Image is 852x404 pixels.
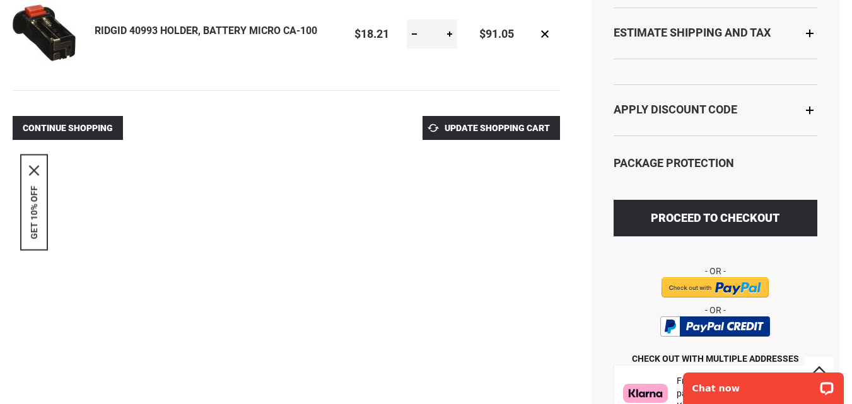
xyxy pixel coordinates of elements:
[95,25,317,37] a: RIDGID 40993 HOLDER, BATTERY MICRO CA-100
[423,116,560,140] button: Update Shopping Cart
[23,123,113,133] span: Continue Shopping
[614,26,771,39] strong: Estimate Shipping and Tax
[13,116,123,140] a: Continue Shopping
[29,165,39,175] svg: close icon
[29,165,39,175] button: Close
[651,211,779,224] span: Proceed to Checkout
[13,1,95,67] a: RIDGID 40993 HOLDER, BATTERY MICRO CA-100
[632,354,799,364] a: Check Out with Multiple Addresses
[614,155,817,171] div: Package Protection
[445,123,550,133] span: Update Shopping Cart
[479,27,514,40] span: $91.05
[675,364,852,404] iframe: LiveChat chat widget
[29,185,39,239] button: GET 10% OFF
[13,1,76,64] img: RIDGID 40993 HOLDER, BATTERY MICRO CA-100
[614,103,737,116] strong: Apply Discount Code
[354,27,389,40] span: $18.21
[614,200,817,236] button: Proceed to Checkout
